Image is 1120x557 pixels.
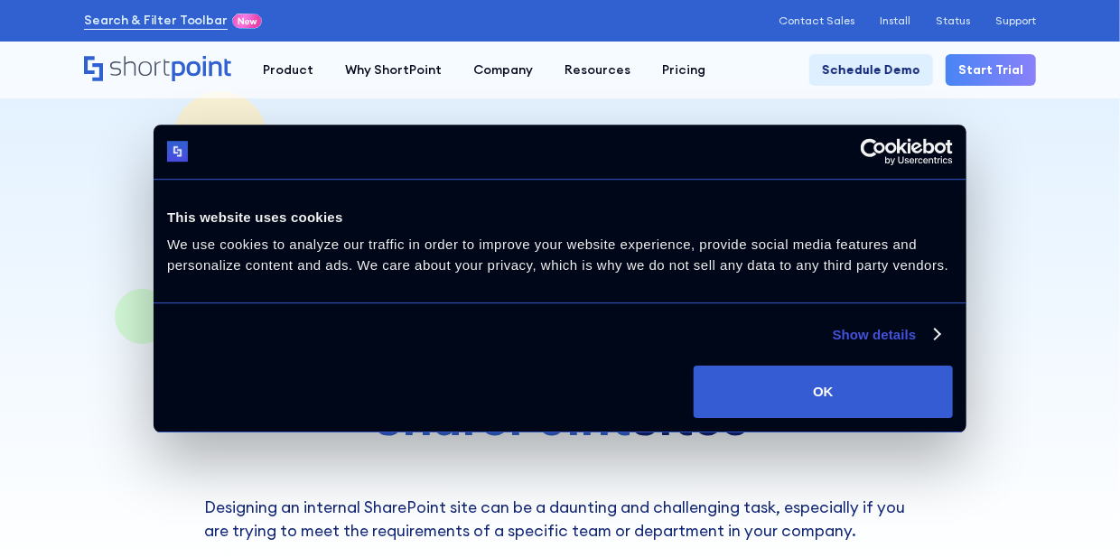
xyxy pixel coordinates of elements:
[936,14,970,27] a: Status
[473,60,533,79] div: Company
[247,54,329,86] a: Product
[329,54,457,86] a: Why ShortPoint
[833,324,939,346] a: Show details
[662,60,705,79] div: Pricing
[646,54,721,86] a: Pricing
[167,237,948,273] span: We use cookies to analyze our traffic in order to improve your website experience, provide social...
[1030,470,1120,557] div: Widget de chat
[345,60,442,79] div: Why ShortPoint
[84,56,231,83] a: Home
[548,54,646,86] a: Resources
[694,366,953,418] button: OK
[457,54,548,86] a: Company
[809,54,933,86] a: Schedule Demo
[779,14,854,27] a: Contact Sales
[795,138,953,165] a: Usercentrics Cookiebot - opens in a new window
[84,11,228,30] a: Search & Filter Toolbar
[167,142,188,162] img: logo
[204,278,916,445] h1: Internal SharePoint Site Examples for your Sites
[880,14,910,27] a: Install
[167,207,953,228] div: This website uses cookies
[565,60,630,79] div: Resources
[946,54,1036,86] a: Start Trial
[995,14,1036,27] a: Support
[1030,470,1120,557] iframe: Chat Widget
[263,60,313,79] div: Product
